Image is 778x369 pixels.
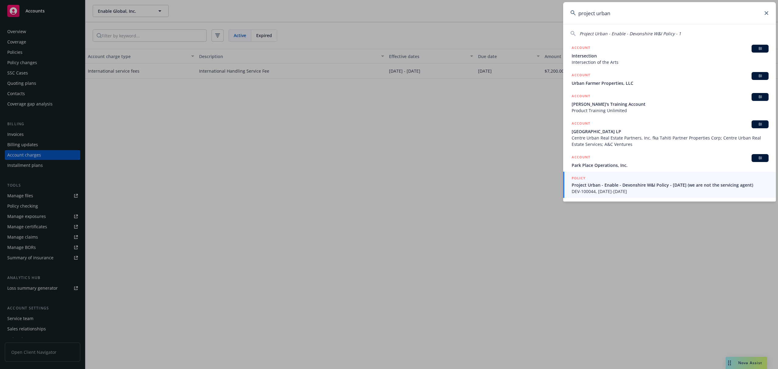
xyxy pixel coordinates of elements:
a: ACCOUNTBIPark Place Operations, Inc. [563,151,776,172]
span: BI [754,94,766,100]
span: Project Urban - Enable - Devonshire W&I Policy - 1 [580,31,681,36]
h5: ACCOUNT [572,45,590,52]
span: [GEOGRAPHIC_DATA] LP [572,128,769,135]
h5: ACCOUNT [572,120,590,128]
span: Intersection [572,53,769,59]
a: ACCOUNTBIUrban Farmer Properties, LLC [563,69,776,90]
span: [PERSON_NAME]'s Training Account [572,101,769,107]
span: BI [754,46,766,51]
span: Park Place Operations, Inc. [572,162,769,168]
span: BI [754,122,766,127]
span: DEV-100044, [DATE]-[DATE] [572,188,769,195]
h5: ACCOUNT [572,72,590,79]
h5: ACCOUNT [572,93,590,100]
span: BI [754,73,766,79]
a: ACCOUNTBI[GEOGRAPHIC_DATA] LPCentre Urban Real Estate Partners, Inc. fka Tahiti Partner Propertie... [563,117,776,151]
a: ACCOUNTBI[PERSON_NAME]'s Training AccountProduct Training Unlimited [563,90,776,117]
input: Search... [563,2,776,24]
a: ACCOUNTBIIntersectionIntersection of the Arts [563,41,776,69]
span: Product Training Unlimited [572,107,769,114]
span: Project Urban - Enable - Devonshire W&I Policy - [DATE] (we are not the servicing agent) [572,182,769,188]
h5: POLICY [572,175,586,181]
span: Urban Farmer Properties, LLC [572,80,769,86]
span: Intersection of the Arts [572,59,769,65]
span: BI [754,155,766,161]
h5: ACCOUNT [572,154,590,161]
a: POLICYProject Urban - Enable - Devonshire W&I Policy - [DATE] (we are not the servicing agent)DEV... [563,172,776,198]
span: Centre Urban Real Estate Partners, Inc. fka Tahiti Partner Properties Corp; Centre Urban Real Est... [572,135,769,147]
